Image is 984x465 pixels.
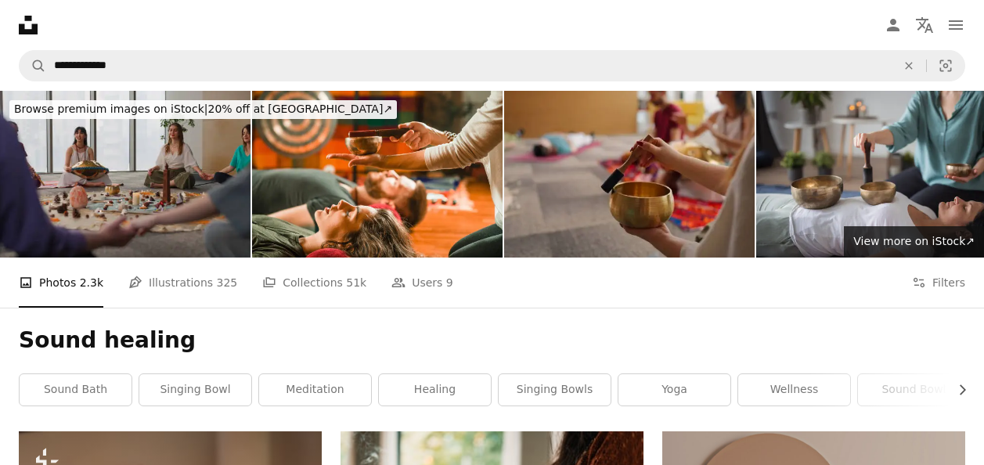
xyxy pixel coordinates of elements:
span: Browse premium images on iStock | [14,103,207,115]
h1: Sound healing [19,326,965,355]
button: Visual search [927,51,964,81]
button: Language [909,9,940,41]
a: healing [379,374,491,406]
a: sound bowl [858,374,970,406]
a: Log in / Sign up [878,9,909,41]
button: scroll list to the right [948,374,965,406]
a: meditation [259,374,371,406]
span: 325 [217,274,238,291]
a: singing bowl [139,374,251,406]
a: Home — Unsplash [19,16,38,34]
button: Menu [940,9,971,41]
a: Collections 51k [262,258,366,308]
button: Search Unsplash [20,51,46,81]
a: sound bath [20,374,132,406]
span: 20% off at [GEOGRAPHIC_DATA] ↗ [14,103,392,115]
button: Clear [892,51,926,81]
span: 9 [446,274,453,291]
a: singing bowls [499,374,611,406]
span: 51k [346,274,366,291]
a: View more on iStock↗ [844,226,984,258]
span: View more on iStock ↗ [853,235,975,247]
a: wellness [738,374,850,406]
button: Filters [912,258,965,308]
form: Find visuals sitewide [19,50,965,81]
img: Performers and group of people joining music and sound therapy session [504,91,755,258]
a: yoga [618,374,730,406]
a: Users 9 [391,258,453,308]
img: Therapist Playing Rin Gong Over Couple While Performing Music Therapy At Spa [252,91,503,258]
a: Illustrations 325 [128,258,237,308]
